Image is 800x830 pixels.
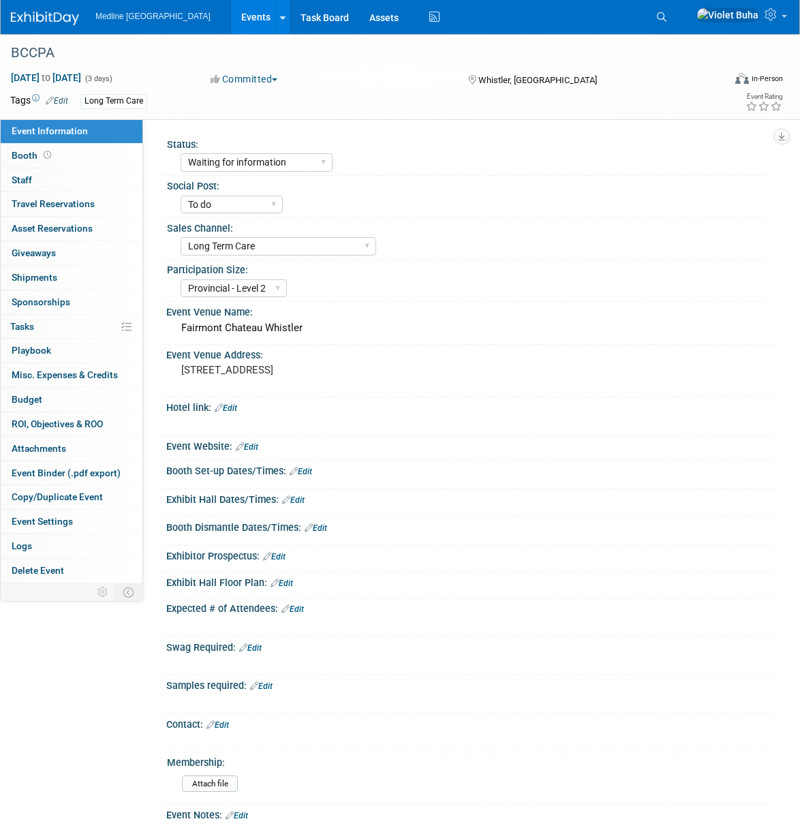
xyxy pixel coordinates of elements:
span: Booth [12,150,54,161]
div: Samples required: [166,675,773,693]
span: Budget [12,394,42,405]
div: Contact: [166,714,773,732]
a: Shipments [1,266,142,290]
span: (3 days) [84,74,112,83]
div: Expected # of Attendees: [166,598,773,616]
a: Edit [263,552,286,562]
td: Tags [10,93,68,109]
a: Event Settings [1,510,142,534]
a: Copy/Duplicate Event [1,485,142,509]
a: Travel Reservations [1,192,142,216]
span: Event Binder (.pdf export) [12,467,121,478]
span: Misc. Expenses & Credits [12,369,118,380]
button: Committed [206,72,283,86]
a: Budget [1,388,142,412]
span: [DATE] [DATE] [10,72,82,84]
div: Event Rating [745,93,782,100]
span: Sponsorships [12,296,70,307]
span: Booth not reserved yet [41,150,54,160]
a: ROI, Objectives & ROO [1,412,142,436]
div: Social Post: [167,176,767,193]
a: Staff [1,168,142,192]
div: Booth Set-up Dates/Times: [166,461,773,478]
a: Edit [239,643,262,653]
span: to [40,72,52,83]
span: ROI, Objectives & ROO [12,418,103,429]
span: Whistler, [GEOGRAPHIC_DATA] [478,75,597,85]
a: Logs [1,534,142,558]
td: Toggle Event Tabs [115,583,143,601]
span: Travel Reservations [12,198,95,209]
div: Fairmont Chateau Whistler [176,318,763,339]
a: Delete Event [1,559,142,583]
div: Membership: [167,752,767,769]
div: BCCPA [6,41,707,65]
a: Edit [305,523,327,533]
pre: [STREET_ADDRESS] [181,364,404,376]
a: Edit [290,467,312,476]
a: Event Binder (.pdf export) [1,461,142,485]
span: Event Information [12,125,88,136]
a: Booth [1,144,142,168]
a: Edit [281,604,304,614]
div: Exhibit Hall Dates/Times: [166,489,773,507]
a: Giveaways [1,241,142,265]
div: Participation Size: [167,260,767,277]
span: Playbook [12,345,51,356]
div: Event Notes: [166,805,773,823]
img: Format-Inperson.png [735,73,749,84]
a: Edit [206,720,229,730]
div: Sales Channel: [167,218,767,235]
div: Status: [167,134,767,151]
a: Edit [282,495,305,505]
a: Event Information [1,119,142,143]
div: Swag Required: [166,637,773,655]
a: Asset Reservations [1,217,142,241]
img: ExhibitDay [11,12,79,25]
a: Edit [271,579,293,588]
div: Exhibit Hall Floor Plan: [166,572,773,590]
img: Violet Buha [696,7,759,22]
div: Event Website: [166,436,773,454]
span: Delete Event [12,565,64,576]
div: Event Format [663,71,784,91]
a: Edit [215,403,237,413]
a: Edit [236,442,258,452]
span: Tasks [10,321,34,332]
a: Tasks [1,315,142,339]
span: Copy/Duplicate Event [12,491,103,502]
span: Staff [12,174,32,185]
a: Playbook [1,339,142,363]
td: Personalize Event Tab Strip [91,583,115,601]
a: Edit [46,96,68,106]
span: Medline [GEOGRAPHIC_DATA] [95,12,211,21]
div: In-Person [751,74,783,84]
span: Attachments [12,443,66,454]
div: Long Term Care [80,94,147,108]
div: Event Venue Name: [166,302,773,319]
span: Asset Reservations [12,223,93,234]
a: Misc. Expenses & Credits [1,363,142,387]
div: Hotel link: [166,397,773,415]
span: Shipments [12,272,57,283]
span: Event Settings [12,516,73,527]
div: Booth Dismantle Dates/Times: [166,517,773,535]
div: Exhibitor Prospectus: [166,546,773,564]
span: Logs [12,540,32,551]
a: Sponsorships [1,290,142,314]
a: Attachments [1,437,142,461]
a: Edit [250,681,273,691]
span: Giveaways [12,247,56,258]
div: Event Venue Address: [166,345,773,362]
a: Edit [226,811,248,820]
